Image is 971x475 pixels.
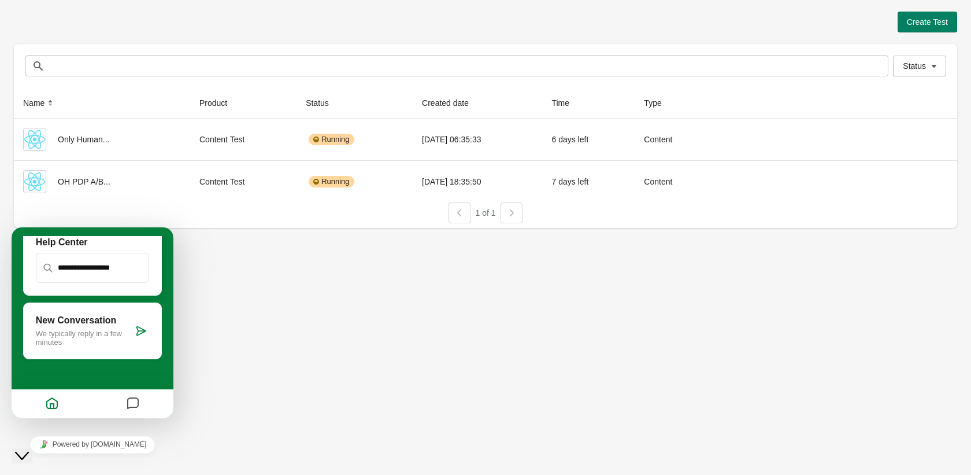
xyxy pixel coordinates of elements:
[309,176,354,187] div: Running
[422,170,533,193] div: [DATE] 18:35:50
[644,128,705,151] div: Content
[893,56,946,76] button: Status
[18,93,61,113] button: Name
[12,432,173,458] iframe: chat widget
[551,128,625,151] div: 6 days left
[475,208,495,218] span: 1 of 1
[422,128,533,151] div: [DATE] 06:35:33
[639,93,677,113] button: Type
[907,17,948,27] span: Create Test
[551,170,625,193] div: 7 days left
[309,134,354,145] div: Running
[898,12,957,32] button: Create Test
[12,227,173,418] iframe: chat widget
[199,128,287,151] div: Content Test
[199,170,287,193] div: Content Test
[301,93,345,113] button: Status
[23,170,181,193] div: OH PDP A/B...
[195,93,243,113] button: Product
[547,93,585,113] button: Time
[644,170,705,193] div: Content
[417,93,485,113] button: Created date
[903,61,926,71] span: Status
[12,429,49,463] iframe: chat widget
[23,128,181,151] div: Only Human...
